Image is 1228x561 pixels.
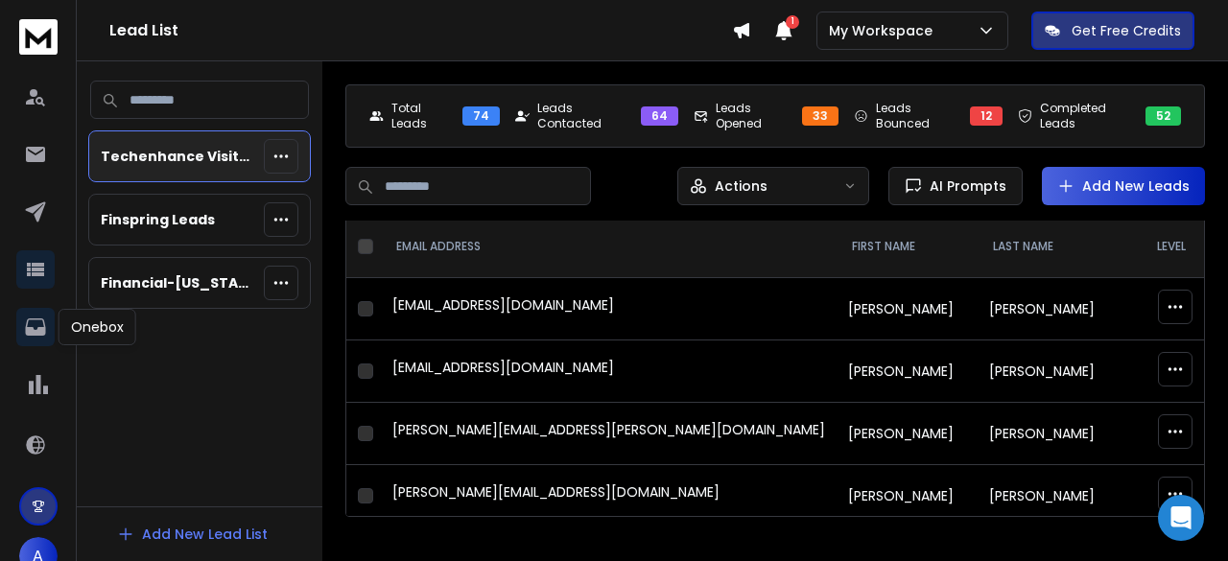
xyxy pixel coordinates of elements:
div: [PERSON_NAME][EMAIL_ADDRESS][PERSON_NAME][DOMAIN_NAME] [392,420,825,447]
th: FIRST NAME [837,216,978,278]
p: Total Leads [391,101,455,131]
th: LAST NAME [978,216,1142,278]
button: Add New Lead List [102,515,283,553]
td: [PERSON_NAME] [837,465,978,527]
p: Leads Bounced [876,101,962,131]
div: 52 [1145,106,1181,126]
p: Completed Leads [1040,101,1138,131]
td: [PERSON_NAME] [978,278,1142,340]
p: Finspring Leads [101,210,215,229]
p: Techenhance Visitors List [101,147,256,166]
img: logo [19,19,58,55]
div: [PERSON_NAME][EMAIL_ADDRESS][DOMAIN_NAME] [392,482,825,509]
p: My Workspace [829,21,940,40]
th: EMAIL ADDRESS [381,216,837,278]
div: Open Intercom Messenger [1158,495,1204,541]
p: Financial-[US_STATE]-ForWebsite [101,273,256,292]
p: Leads Contacted [537,101,633,131]
div: [EMAIL_ADDRESS][DOMAIN_NAME] [392,295,825,322]
span: AI Prompts [922,176,1006,196]
button: Add New Leads [1042,167,1205,205]
h1: Lead List [109,19,732,42]
span: 1 [786,15,799,29]
a: Add New Leads [1057,176,1190,196]
td: [PERSON_NAME] [978,403,1142,465]
div: 74 [462,106,500,126]
div: 12 [970,106,1003,126]
td: [PERSON_NAME] [837,278,978,340]
td: [PERSON_NAME] [837,403,978,465]
p: Get Free Credits [1072,21,1181,40]
button: AI Prompts [888,167,1023,205]
div: Onebox [59,309,136,345]
td: [PERSON_NAME] [978,465,1142,527]
td: [PERSON_NAME] [978,340,1142,403]
div: [EMAIL_ADDRESS][DOMAIN_NAME] [392,358,825,385]
div: 33 [802,106,838,126]
p: Leads Opened [716,101,794,131]
button: Get Free Credits [1031,12,1194,50]
div: 64 [641,106,678,126]
td: [PERSON_NAME] [837,340,978,403]
p: Actions [715,176,767,196]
